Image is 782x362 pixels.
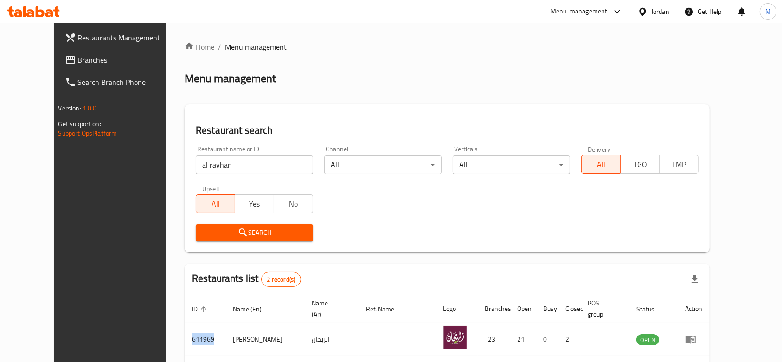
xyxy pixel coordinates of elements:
[663,158,695,171] span: TMP
[192,271,301,287] h2: Restaurants list
[185,71,276,86] h2: Menu management
[588,146,611,152] label: Delivery
[620,155,660,174] button: TGO
[58,71,185,93] a: Search Branch Phone
[443,326,467,349] img: Al Rayhan
[558,295,581,323] th: Closed
[765,6,771,17] span: M
[218,41,221,52] li: /
[636,334,659,345] div: OPEN
[624,158,656,171] span: TGO
[196,155,313,174] input: Search for restaurant name or ID..
[202,185,219,192] label: Upsell
[225,41,287,52] span: Menu management
[196,224,313,241] button: Search
[203,227,306,239] span: Search
[78,54,177,65] span: Branches
[233,304,274,315] span: Name (En)
[278,197,309,211] span: No
[659,155,699,174] button: TMP
[235,194,274,213] button: Yes
[78,77,177,88] span: Search Branch Phone
[262,275,301,284] span: 2 record(s)
[536,323,558,356] td: 0
[685,334,702,345] div: Menu
[684,268,706,291] div: Export file
[453,155,570,174] div: All
[192,304,210,315] span: ID
[651,6,669,17] div: Jordan
[225,323,304,356] td: [PERSON_NAME]
[196,123,699,137] h2: Restaurant search
[678,295,710,323] th: Action
[436,295,478,323] th: Logo
[58,26,185,49] a: Restaurants Management
[585,158,617,171] span: All
[588,297,618,320] span: POS group
[58,49,185,71] a: Branches
[58,127,117,139] a: Support.OpsPlatform
[78,32,177,43] span: Restaurants Management
[200,197,231,211] span: All
[366,304,406,315] span: Ref. Name
[636,304,667,315] span: Status
[510,323,536,356] td: 21
[58,118,101,130] span: Get support on:
[239,197,270,211] span: Yes
[83,102,97,114] span: 1.0.0
[551,6,608,17] div: Menu-management
[185,323,225,356] td: 611969
[196,194,235,213] button: All
[312,297,348,320] span: Name (Ar)
[558,323,581,356] td: 2
[478,295,510,323] th: Branches
[478,323,510,356] td: 23
[261,272,301,287] div: Total records count
[185,41,214,52] a: Home
[536,295,558,323] th: Busy
[324,155,442,174] div: All
[581,155,621,174] button: All
[636,335,659,345] span: OPEN
[58,102,81,114] span: Version:
[274,194,313,213] button: No
[185,41,710,52] nav: breadcrumb
[510,295,536,323] th: Open
[304,323,359,356] td: الريحان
